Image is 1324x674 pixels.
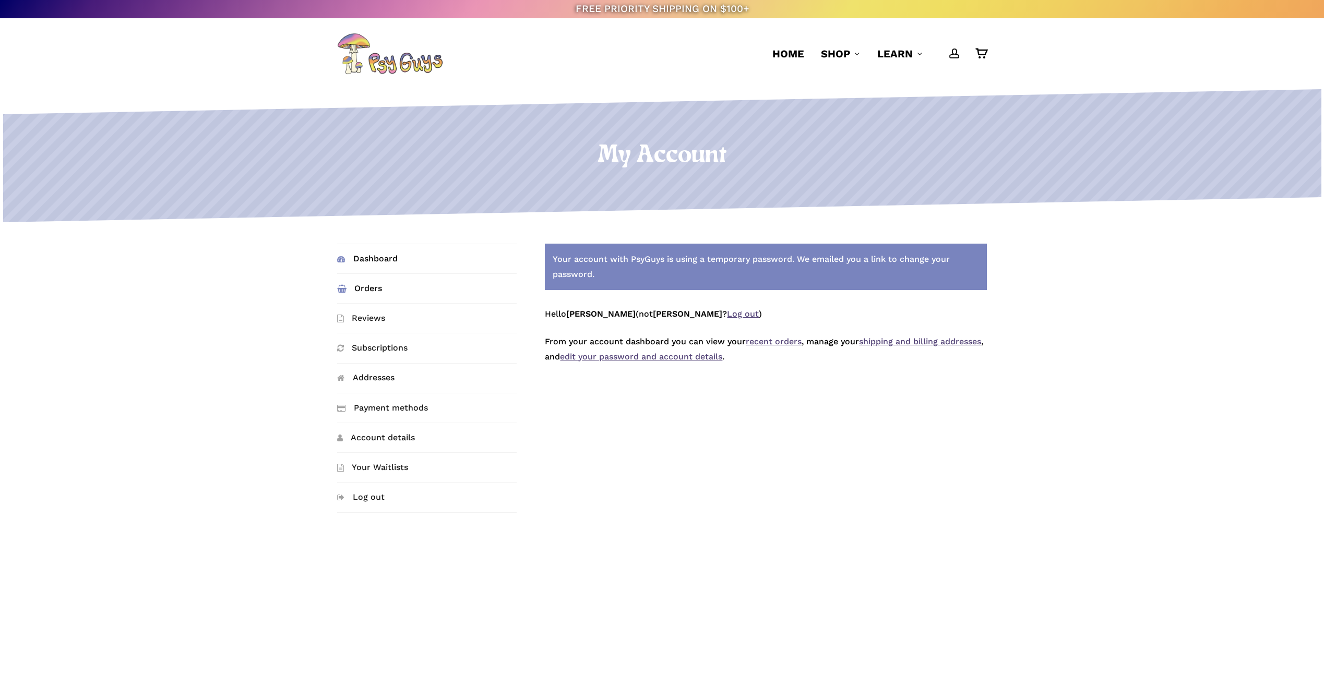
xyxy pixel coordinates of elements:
a: Addresses [337,364,517,393]
strong: [PERSON_NAME] [566,309,636,319]
span: Shop [821,47,850,60]
a: Home [772,46,804,61]
a: Payment methods [337,393,517,423]
span: Learn [877,47,913,60]
a: recent orders [746,336,802,346]
p: Hello (not ? ) [545,307,987,334]
h1: My Account [1,141,1324,171]
a: Cart [975,48,987,59]
strong: [PERSON_NAME] [653,309,722,319]
a: edit your password and account details [560,352,722,362]
a: Account details [337,423,517,452]
img: PsyGuys [337,33,443,75]
a: Log out [727,309,759,319]
nav: Main Menu [764,18,987,89]
p: From your account dashboard you can view your , manage your , and . [545,334,987,377]
a: shipping and billing addresses [859,336,981,346]
a: Dashboard [337,244,517,273]
span: Home [772,47,804,60]
a: Log out [337,483,517,512]
a: Orders [337,274,517,303]
a: Subscriptions [337,333,517,363]
a: Shop [821,46,861,61]
nav: Account pages [337,244,532,528]
a: Reviews [337,304,517,333]
a: Your Waitlists [337,453,517,482]
div: Your account with PsyGuys is using a temporary password. We emailed you a link to change your pas... [545,244,987,291]
a: Learn [877,46,923,61]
